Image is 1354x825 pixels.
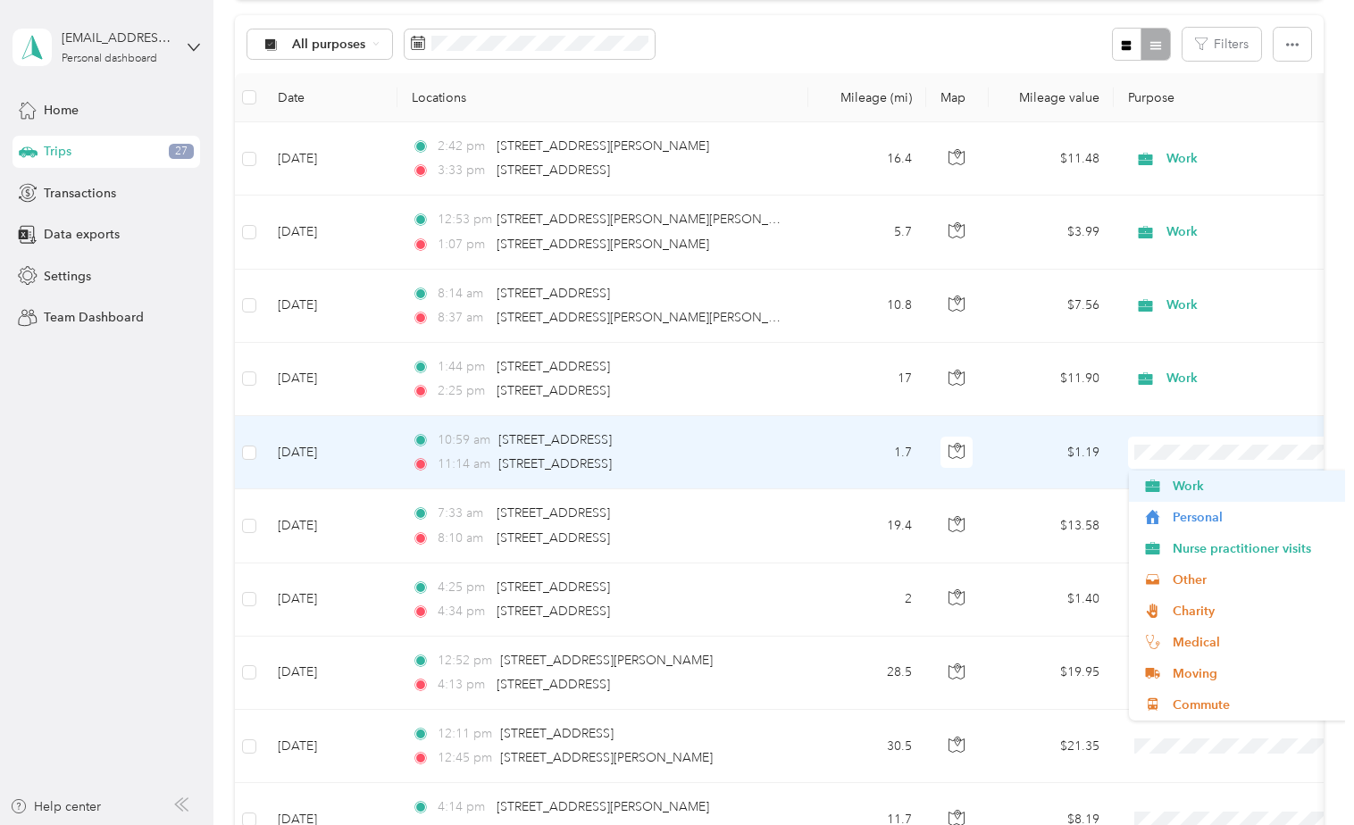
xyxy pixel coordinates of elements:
[1173,508,1338,527] span: Personal
[1173,539,1338,558] span: Nurse practitioner visits
[498,432,612,447] span: [STREET_ADDRESS]
[497,505,610,521] span: [STREET_ADDRESS]
[438,308,489,328] span: 8:37 am
[497,604,610,619] span: [STREET_ADDRESS]
[989,196,1114,269] td: $3.99
[500,653,713,668] span: [STREET_ADDRESS][PERSON_NAME]
[1183,28,1261,61] button: Filters
[808,270,926,343] td: 10.8
[1173,633,1338,652] span: Medical
[1254,725,1354,825] iframe: Everlance-gr Chat Button Frame
[44,142,71,161] span: Trips
[10,797,101,816] button: Help center
[263,489,397,562] td: [DATE]
[44,184,116,203] span: Transactions
[438,284,489,304] span: 8:14 am
[1173,477,1338,496] span: Work
[438,675,489,695] span: 4:13 pm
[1173,571,1338,589] span: Other
[438,430,490,450] span: 10:59 am
[989,416,1114,489] td: $1.19
[1166,369,1330,388] span: Work
[808,73,926,122] th: Mileage (mi)
[44,308,144,327] span: Team Dashboard
[438,724,492,744] span: 12:11 pm
[989,73,1114,122] th: Mileage value
[263,270,397,343] td: [DATE]
[438,357,489,377] span: 1:44 pm
[808,343,926,416] td: 17
[1166,296,1330,315] span: Work
[808,122,926,196] td: 16.4
[263,196,397,269] td: [DATE]
[497,530,610,546] span: [STREET_ADDRESS]
[500,726,614,741] span: [STREET_ADDRESS]
[62,54,157,64] div: Personal dashboard
[808,416,926,489] td: 1.7
[497,237,709,252] span: [STREET_ADDRESS][PERSON_NAME]
[989,270,1114,343] td: $7.56
[1173,664,1338,683] span: Moving
[263,73,397,122] th: Date
[44,101,79,120] span: Home
[438,602,489,621] span: 4:34 pm
[808,563,926,637] td: 2
[808,637,926,710] td: 28.5
[497,799,709,814] span: [STREET_ADDRESS][PERSON_NAME]
[62,29,173,47] div: [EMAIL_ADDRESS][DOMAIN_NAME]
[497,212,808,227] span: [STREET_ADDRESS][PERSON_NAME][PERSON_NAME]
[397,73,808,122] th: Locations
[497,383,610,398] span: [STREET_ADDRESS]
[1173,602,1338,621] span: Charity
[989,563,1114,637] td: $1.40
[438,504,489,523] span: 7:33 am
[438,235,489,254] span: 1:07 pm
[498,456,612,471] span: [STREET_ADDRESS]
[263,710,397,783] td: [DATE]
[263,416,397,489] td: [DATE]
[497,286,610,301] span: [STREET_ADDRESS]
[263,343,397,416] td: [DATE]
[438,578,489,597] span: 4:25 pm
[263,122,397,196] td: [DATE]
[438,137,489,156] span: 2:42 pm
[497,162,610,178] span: [STREET_ADDRESS]
[438,210,489,229] span: 12:53 pm
[44,225,120,244] span: Data exports
[1173,696,1338,714] span: Commute
[926,73,989,122] th: Map
[263,563,397,637] td: [DATE]
[989,489,1114,562] td: $13.58
[438,651,492,671] span: 12:52 pm
[808,710,926,783] td: 30.5
[438,381,489,401] span: 2:25 pm
[438,748,492,768] span: 12:45 pm
[497,138,709,154] span: [STREET_ADDRESS][PERSON_NAME]
[292,38,366,51] span: All purposes
[44,267,91,286] span: Settings
[497,359,610,374] span: [STREET_ADDRESS]
[808,196,926,269] td: 5.7
[989,637,1114,710] td: $19.95
[438,529,489,548] span: 8:10 am
[989,710,1114,783] td: $21.35
[438,161,489,180] span: 3:33 pm
[497,677,610,692] span: [STREET_ADDRESS]
[989,122,1114,196] td: $11.48
[438,797,489,817] span: 4:14 pm
[808,489,926,562] td: 19.4
[497,310,808,325] span: [STREET_ADDRESS][PERSON_NAME][PERSON_NAME]
[438,454,490,474] span: 11:14 am
[500,750,713,765] span: [STREET_ADDRESS][PERSON_NAME]
[989,343,1114,416] td: $11.90
[169,144,194,160] span: 27
[1166,149,1330,169] span: Work
[1166,222,1330,242] span: Work
[263,637,397,710] td: [DATE]
[497,579,610,595] span: [STREET_ADDRESS]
